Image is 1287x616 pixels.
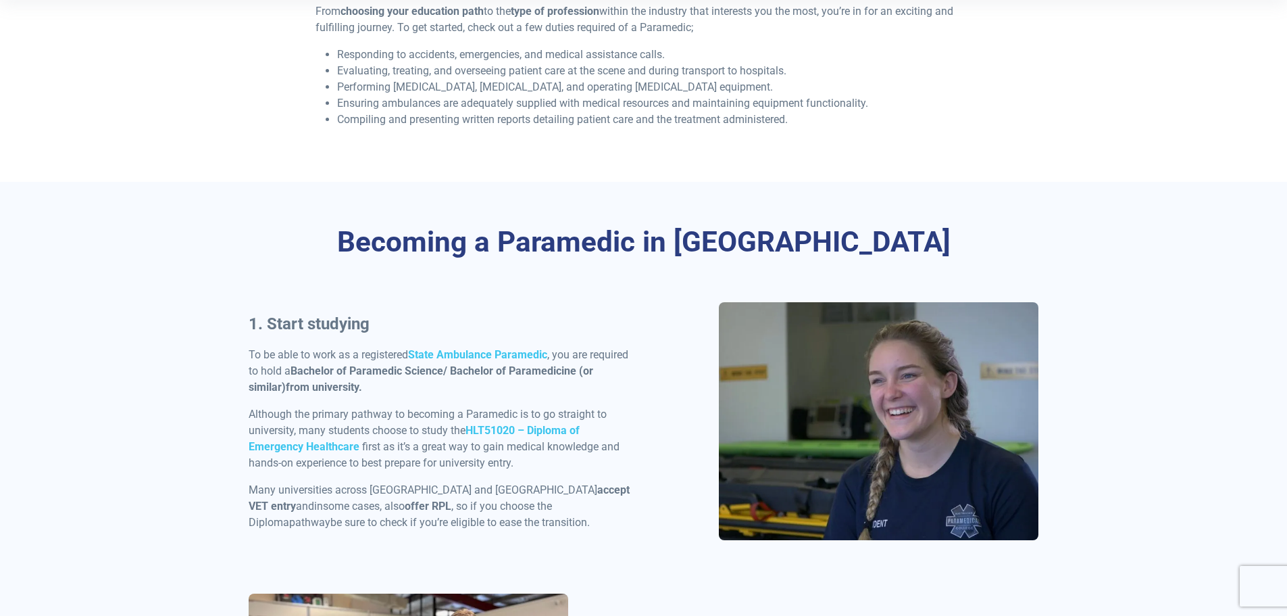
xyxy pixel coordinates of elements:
span: in [314,500,323,513]
span: and [296,500,314,513]
h2: Becoming a Paramedic in [GEOGRAPHIC_DATA] [249,225,1039,260]
p: Although the primary pathway to becoming a Paramedic is to go straight to university, many studen... [249,406,636,471]
span: be sure to check if you’re eligible to ease the transition. [330,516,590,529]
span: , so if you choose the Diploma [249,500,552,529]
span: some cases, also [323,500,405,513]
strong: Bachelor of Paramedic Science/ Bachelor of Paramedicine (or similar) [249,364,593,394]
li: Evaluating, treating, and overseeing patient care at the scene and during transport to hospitals. [337,63,971,79]
span: accept VET entry [249,483,630,513]
span: offer RPL [405,500,451,513]
span: Many universities across [GEOGRAPHIC_DATA] and [GEOGRAPHIC_DATA] [249,483,597,496]
a: State Ambulance Paramedic [408,348,547,361]
p: From to the within the industry that interests you the most, you’re in for an exciting and fulfil... [316,3,971,36]
strong: choosing your education path [340,5,484,18]
strong: type of profession [511,5,599,18]
li: Compiling and presenting written reports detailing patient care and the treatment administered. [337,112,971,128]
a: HLT51020 – Diploma of Emergency Healthcare [249,424,580,453]
li: Ensuring ambulances are adequately supplied with medical resources and maintaining equipment func... [337,95,971,112]
span: pathway [289,516,330,529]
li: Responding to accidents, emergencies, and medical assistance calls. [337,47,971,63]
p: To be able to work as a registered , you are required to hold a [249,347,636,396]
strong: from university. [286,381,362,394]
li: Performing [MEDICAL_DATA], [MEDICAL_DATA], and operating [MEDICAL_DATA] equipment. [337,79,971,95]
strong: 1. Start studying [249,314,370,333]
